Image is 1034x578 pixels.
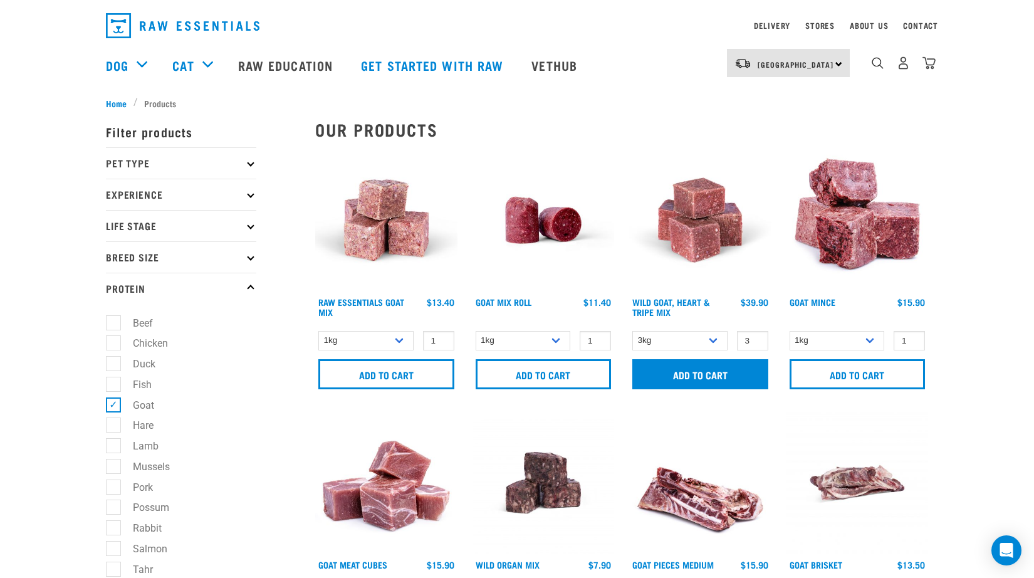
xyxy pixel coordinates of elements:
[172,56,194,75] a: Cat
[113,315,158,331] label: Beef
[786,412,929,554] img: Goat Brisket
[790,359,926,389] input: Add to cart
[588,560,611,570] div: $7.90
[922,56,936,70] img: home-icon@2x.png
[805,23,835,28] a: Stores
[106,13,259,38] img: Raw Essentials Logo
[106,97,928,110] nav: breadcrumbs
[903,23,938,28] a: Contact
[113,397,159,413] label: Goat
[629,412,771,554] img: 1197 Goat Pieces Medium 01
[427,560,454,570] div: $15.90
[991,535,1021,565] div: Open Intercom Messenger
[737,331,768,350] input: 1
[106,273,256,304] p: Protein
[741,297,768,307] div: $39.90
[96,8,938,43] nav: dropdown navigation
[113,459,175,475] label: Mussels
[629,149,771,292] img: Goat Heart Tripe 8451
[786,149,929,292] img: 1077 Wild Goat Mince 01
[897,560,925,570] div: $13.50
[106,147,256,179] p: Pet Type
[318,300,404,314] a: Raw Essentials Goat Mix
[113,541,172,557] label: Salmon
[226,40,348,90] a: Raw Education
[734,58,751,69] img: van-moving.png
[318,359,454,389] input: Add to cart
[113,356,160,372] label: Duck
[427,297,454,307] div: $13.40
[113,480,158,495] label: Pork
[113,377,157,392] label: Fish
[632,562,714,567] a: Goat Pieces Medium
[758,62,833,66] span: [GEOGRAPHIC_DATA]
[476,359,612,389] input: Add to cart
[315,149,457,292] img: Goat M Ix 38448
[106,241,256,273] p: Breed Size
[106,56,128,75] a: Dog
[473,412,615,554] img: Wild Organ Mix
[897,56,910,70] img: user.png
[850,23,888,28] a: About Us
[113,500,174,515] label: Possum
[872,57,884,69] img: home-icon-1@2x.png
[315,120,928,139] h2: Our Products
[580,331,611,350] input: 1
[741,560,768,570] div: $15.90
[632,300,710,314] a: Wild Goat, Heart & Tripe Mix
[476,562,540,567] a: Wild Organ Mix
[790,300,835,304] a: Goat Mince
[583,297,611,307] div: $11.40
[632,359,768,389] input: Add to cart
[476,300,531,304] a: Goat Mix Roll
[519,40,593,90] a: Vethub
[113,438,164,454] label: Lamb
[106,116,256,147] p: Filter products
[318,562,387,567] a: Goat Meat Cubes
[790,562,842,567] a: Goat Brisket
[113,418,159,433] label: Hare
[113,335,173,351] label: Chicken
[754,23,790,28] a: Delivery
[113,520,167,536] label: Rabbit
[106,97,133,110] a: Home
[106,210,256,241] p: Life Stage
[106,97,127,110] span: Home
[106,179,256,210] p: Experience
[315,412,457,554] img: 1184 Wild Goat Meat Cubes Boneless 01
[423,331,454,350] input: 1
[894,331,925,350] input: 1
[897,297,925,307] div: $15.90
[348,40,519,90] a: Get started with Raw
[473,149,615,292] img: Raw Essentials Chicken Lamb Beef Bulk Minced Raw Dog Food Roll Unwrapped
[113,562,158,577] label: Tahr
